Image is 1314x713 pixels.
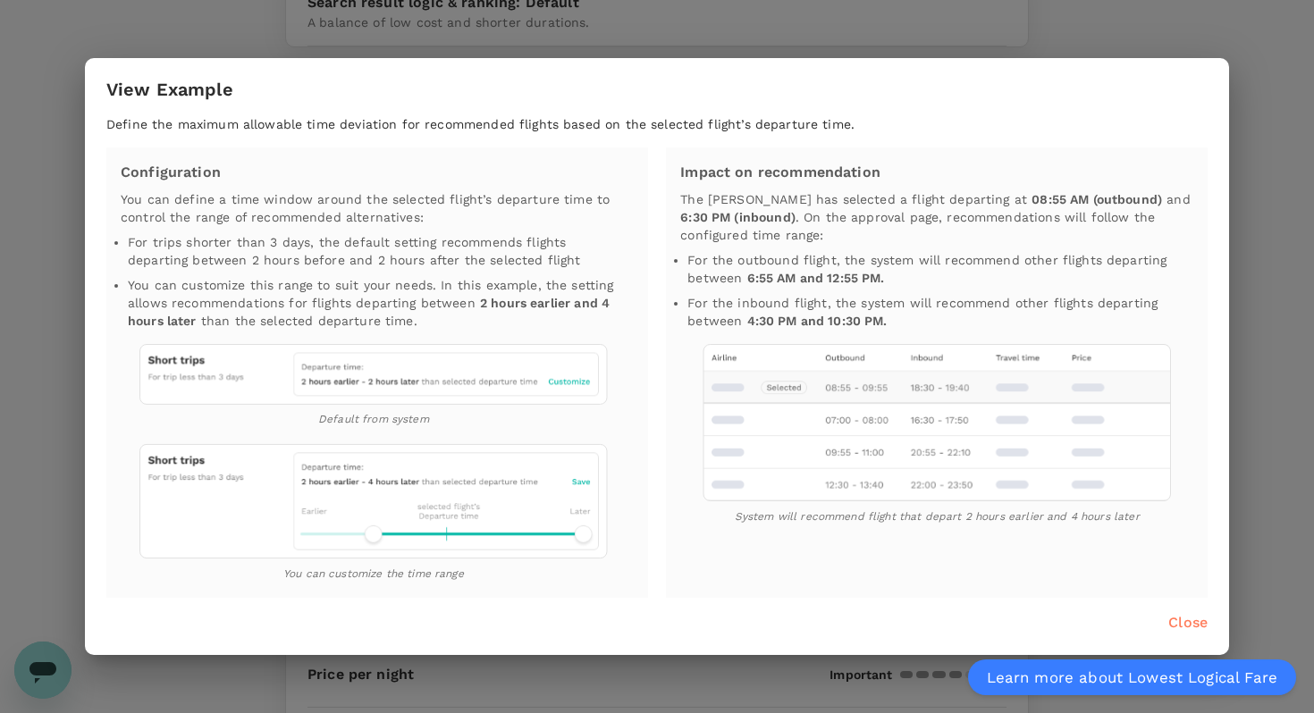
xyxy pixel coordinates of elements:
span: 2 hours earlier and 4 hours later [128,296,610,328]
h3: View Example [106,80,233,100]
span: 6:30 PM (inbound) [680,210,796,224]
p: Define the maximum allowable time deviation for recommended flights based on the selected flight’... [106,115,1208,133]
p: Close [1168,612,1208,633]
p: You can define a time window around the selected flight’s departure time to control the range of ... [121,190,627,330]
span: 6:55 AM and 12:55 PM. [747,271,885,285]
p: Impact on recommendation [680,162,1193,183]
span: You can customize the time range [283,567,464,580]
p: Configuration [121,162,221,183]
a: Learn more about Lowest Logical Fare [968,659,1296,695]
span: System will recommend flight that depart 2 hours earlier and 4 hours later [735,510,1140,523]
span: Default from system [318,413,429,425]
li: For the inbound flight, the system will recommend other flights departing between [687,294,1193,330]
p: The [PERSON_NAME] has selected a flight departing at and . On the approval page, recommendations ... [680,190,1193,330]
li: For the outbound flight, the system will recommend other flights departing between [687,251,1193,287]
li: For trips shorter than 3 days, the default setting recommends flights departing between 2 hours b... [128,233,627,269]
span: 4:30 PM and 10:30 PM. [747,314,888,328]
span: 08:55 AM (outbound) [1032,192,1162,206]
li: You can customize this range to suit your needs. In this example, the setting allows recommendati... [128,276,627,330]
